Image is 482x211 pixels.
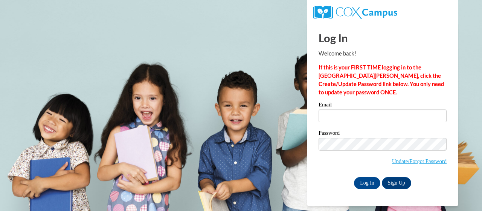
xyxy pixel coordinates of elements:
[319,102,447,109] label: Email
[319,130,447,138] label: Password
[313,6,397,19] img: COX Campus
[382,177,411,189] a: Sign Up
[392,158,447,164] a: Update/Forgot Password
[319,64,444,95] strong: If this is your FIRST TIME logging in to the [GEOGRAPHIC_DATA][PERSON_NAME], click the Create/Upd...
[319,30,447,46] h1: Log In
[319,49,447,58] p: Welcome back!
[354,177,380,189] input: Log In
